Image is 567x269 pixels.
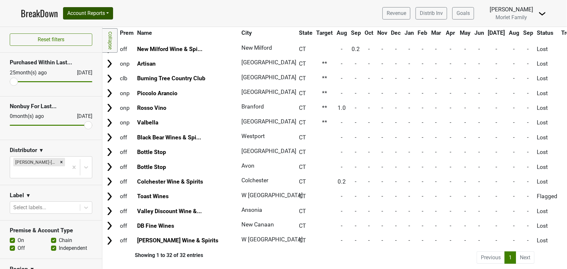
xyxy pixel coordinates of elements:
[10,103,92,110] h3: Nonbuy For Last...
[381,178,383,185] span: -
[368,193,370,199] span: -
[39,147,44,154] span: ▼
[508,27,521,39] th: Aug: activate to sort column ascending
[241,74,296,81] span: [GEOGRAPHIC_DATA]
[527,105,529,111] span: -
[450,164,451,170] span: -
[535,204,559,218] td: Lost
[395,60,397,67] span: -
[137,193,169,199] a: Toast Wines
[496,14,527,20] span: Morlet Family
[527,60,529,67] span: -
[241,59,296,66] span: [GEOGRAPHIC_DATA]
[496,46,497,52] span: -
[241,133,265,139] span: Westport
[338,105,346,111] span: 1.0
[422,105,423,111] span: -
[105,118,114,128] img: Arrow right
[479,105,480,111] span: -
[241,162,254,169] span: Avon
[118,130,135,144] td: off
[368,90,370,96] span: -
[341,119,343,126] span: -
[241,45,272,51] span: New Milford
[368,134,370,141] span: -
[465,46,466,52] span: -
[465,105,466,111] span: -
[241,221,274,228] span: New Canaan
[355,60,357,67] span: -
[299,164,306,170] span: CT
[479,119,480,126] span: -
[450,149,451,155] span: -
[479,60,480,67] span: -
[395,119,397,126] span: -
[465,119,466,126] span: -
[137,30,152,36] span: Name
[363,27,375,39] th: Oct: activate to sort column ascending
[535,116,559,130] td: Lost
[479,208,480,214] span: -
[341,75,343,82] span: -
[381,149,383,155] span: -
[105,192,114,201] img: Arrow right
[479,75,480,82] span: -
[450,134,451,141] span: -
[422,46,423,52] span: -
[341,46,343,52] span: -
[105,59,114,69] img: Arrow right
[403,27,416,39] th: Jan: activate to sort column ascending
[105,177,114,186] img: Arrow right
[368,149,370,155] span: -
[513,178,515,185] span: -
[26,192,31,199] span: ▼
[63,7,113,19] button: Account Reports
[338,178,346,185] span: 0.2
[435,208,437,214] span: -
[395,90,397,96] span: -
[527,46,529,52] span: -
[10,147,37,154] h3: Distributor
[422,60,423,67] span: -
[299,60,306,67] span: CT
[299,75,306,82] span: CT
[513,90,515,96] span: -
[395,134,397,141] span: -
[341,149,343,155] span: -
[435,164,437,170] span: -
[422,75,423,82] span: -
[513,75,515,82] span: -
[430,27,443,39] th: Mar: activate to sort column ascending
[535,145,559,159] td: Lost
[368,75,370,82] span: -
[355,75,357,82] span: -
[355,164,357,170] span: -
[390,27,403,39] th: Dec: activate to sort column ascending
[535,101,559,115] td: Lost
[422,178,423,185] span: -
[395,193,397,199] span: -
[355,119,357,126] span: -
[58,158,65,166] div: Remove Slocum-CT
[355,134,357,141] span: -
[102,28,118,53] a: Collapse
[522,27,535,39] th: Sep: activate to sort column ascending
[395,164,397,170] span: -
[527,164,529,170] span: -
[381,105,383,111] span: -
[535,130,559,144] td: Lost
[381,75,383,82] span: -
[450,105,451,111] span: -
[535,27,559,39] th: Status: activate to sort column ascending
[118,116,135,130] td: onp
[450,119,451,126] span: -
[458,27,472,39] th: May: activate to sort column ascending
[381,60,383,67] span: -
[513,119,515,126] span: -
[299,178,306,185] span: CT
[381,134,383,141] span: -
[137,75,205,82] a: Burning Tree Country Club
[299,119,306,126] span: CT
[496,105,497,111] span: -
[416,7,447,19] a: Distrib Inv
